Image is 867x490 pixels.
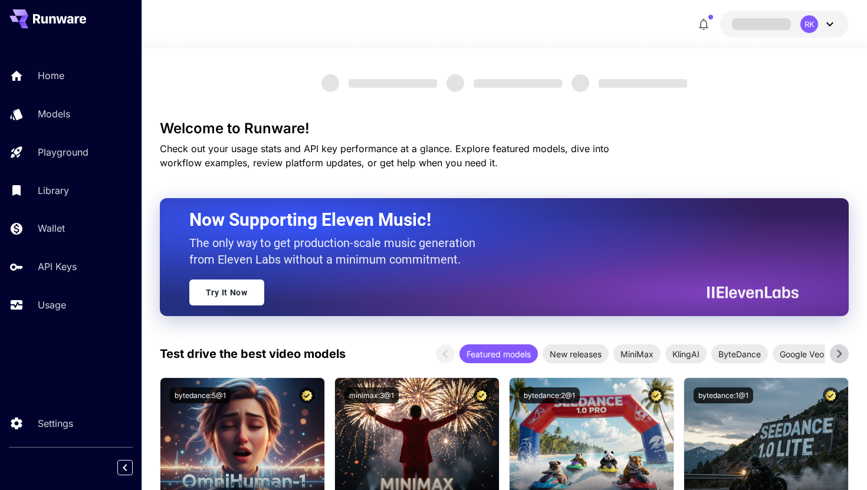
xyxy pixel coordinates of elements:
[459,348,538,360] span: Featured models
[38,298,66,312] p: Usage
[38,183,69,198] p: Library
[160,143,609,169] span: Check out your usage stats and API key performance at a glance. Explore featured models, dive int...
[613,348,661,360] span: MiniMax
[823,387,839,403] button: Certified Model – Vetted for best performance and includes a commercial license.
[38,221,65,235] p: Wallet
[474,387,490,403] button: Certified Model – Vetted for best performance and includes a commercial license.
[711,348,768,360] span: ByteDance
[648,387,664,403] button: Certified Model – Vetted for best performance and includes a commercial license.
[519,387,580,403] button: bytedance:2@1
[189,209,790,231] h2: Now Supporting Eleven Music!
[543,348,609,360] span: New releases
[773,344,831,363] div: Google Veo
[170,387,231,403] button: bytedance:5@1
[773,348,831,360] span: Google Veo
[189,235,484,268] p: The only way to get production-scale music generation from Eleven Labs without a minimum commitment.
[117,460,133,475] button: Collapse sidebar
[189,279,264,305] a: Try It Now
[543,344,609,363] div: New releases
[38,259,77,274] p: API Keys
[800,15,818,33] div: RK
[38,416,73,430] p: Settings
[459,344,538,363] div: Featured models
[38,145,88,159] p: Playground
[299,387,315,403] button: Certified Model – Vetted for best performance and includes a commercial license.
[613,344,661,363] div: MiniMax
[126,457,142,478] div: Collapse sidebar
[711,344,768,363] div: ByteDance
[38,68,64,83] p: Home
[344,387,399,403] button: minimax:3@1
[160,120,849,137] h3: Welcome to Runware!
[665,344,707,363] div: KlingAI
[160,345,346,363] p: Test drive the best video models
[694,387,753,403] button: bytedance:1@1
[38,107,70,121] p: Models
[720,11,849,38] button: RK
[665,348,707,360] span: KlingAI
